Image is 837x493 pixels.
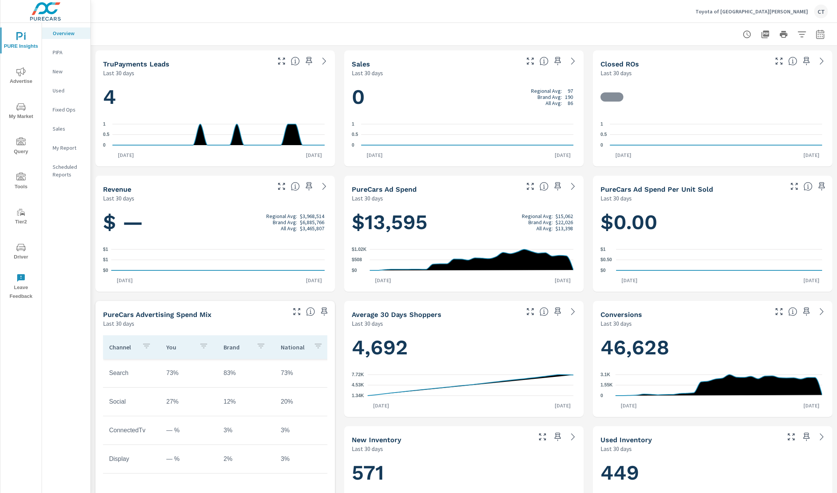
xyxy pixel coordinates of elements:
p: Used [53,87,84,94]
text: 0 [352,142,354,148]
div: CT [814,5,828,18]
a: See more details in report [318,55,330,67]
text: 0 [103,142,106,148]
p: Brand Avg: [528,219,553,225]
text: $1 [103,257,108,263]
td: Display [103,449,160,469]
p: Channel [109,343,136,351]
text: 1.55K [600,383,613,388]
h1: $ — [103,209,327,235]
p: [DATE] [798,276,825,284]
h5: Average 30 Days Shoppers [352,310,441,318]
p: [DATE] [549,276,576,284]
h5: Revenue [103,185,131,193]
span: Driver [3,243,39,262]
text: 0.5 [352,132,358,137]
a: See more details in report [567,431,579,443]
td: 3% [217,421,275,440]
p: Fixed Ops [53,106,84,113]
button: Make Fullscreen [524,305,536,318]
p: Sales [53,125,84,133]
button: Make Fullscreen [785,431,797,443]
p: Toyota of [GEOGRAPHIC_DATA][PERSON_NAME] [695,8,808,15]
p: $3,465,807 [300,225,324,231]
a: See more details in report [567,305,579,318]
p: [DATE] [798,402,825,409]
a: See more details in report [318,180,330,192]
p: New [53,68,84,75]
p: Last 30 days [600,68,632,78]
button: Make Fullscreen [524,180,536,192]
p: All Avg: [546,100,562,106]
h1: 449 [600,460,825,486]
button: Make Fullscreen [773,55,785,67]
h1: $13,595 [352,209,576,235]
text: 0.5 [103,132,109,137]
a: See more details in report [816,305,828,318]
p: Last 30 days [103,319,134,328]
p: All Avg: [536,225,553,231]
text: 3.1K [600,372,610,377]
td: ConnectedTv [103,421,160,440]
td: 3% [275,421,332,440]
text: 1 [600,121,603,127]
text: 4.53K [352,383,364,388]
p: Scheduled Reports [53,163,84,178]
p: My Report [53,144,84,152]
p: All Avg: [281,225,297,231]
p: [DATE] [111,276,138,284]
text: 1 [103,121,106,127]
span: My Market [3,102,39,121]
p: $6,885,766 [300,219,324,225]
text: $1.02K [352,247,367,252]
button: Apply Filters [794,27,810,42]
span: Advertise [3,67,39,86]
span: Leave Feedback [3,273,39,301]
button: Make Fullscreen [275,55,288,67]
text: 1.34K [352,393,364,398]
p: 97 [568,88,573,94]
td: 3% [275,449,332,469]
span: The number of truPayments leads. [291,57,300,66]
td: 73% [160,364,217,383]
h5: PureCars Advertising Spend Mix [103,310,211,318]
text: $0 [352,268,357,273]
div: New [42,66,90,77]
td: — % [160,449,217,469]
p: [DATE] [549,151,576,159]
h5: PureCars Ad Spend [352,185,417,193]
text: 0 [600,142,603,148]
text: $0 [103,268,108,273]
td: 20% [275,392,332,411]
h5: Sales [352,60,370,68]
p: You [166,343,193,351]
span: Number of vehicles sold by the dealership over the selected date range. [Source: This data is sou... [539,57,549,66]
button: Make Fullscreen [524,55,536,67]
a: See more details in report [567,180,579,192]
p: [DATE] [549,402,576,409]
td: 27% [160,392,217,411]
text: $0.50 [600,257,612,263]
span: Save this to your personalized report [800,305,813,318]
p: Last 30 days [352,319,383,328]
td: 73% [275,364,332,383]
span: Save this to your personalized report [303,180,315,192]
span: Save this to your personalized report [800,55,813,67]
span: Query [3,137,39,156]
span: Tier2 [3,208,39,226]
td: 2% [217,449,275,469]
a: See more details in report [567,55,579,67]
h1: 0 [352,84,576,110]
p: [DATE] [616,276,643,284]
div: PIPA [42,47,90,58]
h1: 571 [352,460,576,486]
h1: $0.00 [600,209,825,235]
button: Make Fullscreen [275,180,288,192]
p: PIPA [53,48,84,56]
text: 1 [352,121,354,127]
span: Average cost of advertising per each vehicle sold at the dealer over the selected date range. The... [803,182,813,191]
span: Save this to your personalized report [552,180,564,192]
span: This table looks at how you compare to the amount of budget you spend per channel as opposed to y... [306,307,315,316]
p: Brand Avg: [273,219,297,225]
h5: truPayments Leads [103,60,169,68]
